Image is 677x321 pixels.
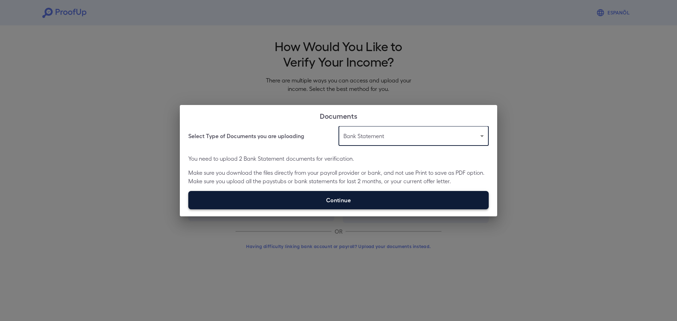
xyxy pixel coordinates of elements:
label: Continue [188,191,489,209]
h6: Select Type of Documents you are uploading [188,132,304,140]
p: Make sure you download the files directly from your payroll provider or bank, and not use Print t... [188,168,489,185]
div: Bank Statement [338,126,489,146]
h2: Documents [180,105,497,126]
p: You need to upload 2 Bank Statement documents for verification. [188,154,489,163]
